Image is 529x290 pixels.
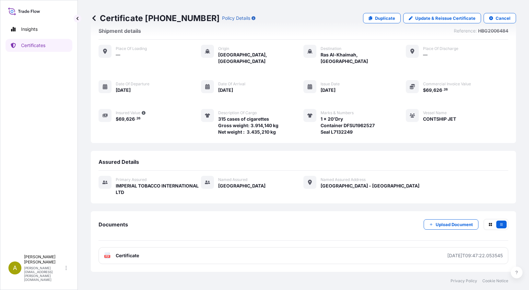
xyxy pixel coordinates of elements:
div: [DATE]T09:47:22.053545 [447,252,503,259]
p: Certificate [PHONE_NUMBER] [91,13,219,23]
span: $ [116,117,119,121]
span: Assured Details [99,159,139,165]
span: . [135,117,136,120]
span: [DATE] [116,87,131,93]
span: 26 [444,89,448,91]
span: Ras Al-Khaimah, [GEOGRAPHIC_DATA] [321,52,406,65]
span: Date of departure [116,81,149,87]
p: [PERSON_NAME] [PERSON_NAME] [24,254,64,265]
span: 626 [126,117,135,121]
span: IMPERIAL TOBACCO INTERNATIONAL LTD [116,183,201,196]
span: CONTSHIP JET [423,116,456,122]
span: Date of arrival [218,81,245,87]
span: Issue Date [321,81,340,87]
p: Duplicate [375,15,395,21]
span: 69 [426,88,432,92]
span: Marks & Numbers [321,110,354,115]
button: Cancel [484,13,516,23]
span: Place of discharge [423,46,458,51]
span: Description of cargo [218,110,257,115]
span: A [13,265,17,271]
span: 315 cases of cigarettes Gross weight: 3.914,140 kg Net weight : 3.435,210 kg [218,116,278,135]
span: [GEOGRAPHIC_DATA] - [GEOGRAPHIC_DATA] [321,183,419,189]
span: Commercial Invoice Value [423,81,471,87]
p: Certificates [21,42,45,49]
span: Origin [218,46,229,51]
span: — [423,52,428,58]
span: $ [423,88,426,92]
a: Privacy Policy [451,278,477,284]
span: [DATE] [218,87,233,93]
span: 626 [433,88,442,92]
p: [PERSON_NAME][EMAIL_ADDRESS][PERSON_NAME][DOMAIN_NAME] [24,266,64,282]
p: Policy Details [222,15,250,21]
p: Insights [21,26,38,32]
span: Primary assured [116,177,147,182]
span: , [432,88,433,92]
span: Vessel Name [423,110,447,115]
a: Cookie Notice [482,278,508,284]
span: [GEOGRAPHIC_DATA], [GEOGRAPHIC_DATA] [218,52,303,65]
span: Place of Loading [116,46,147,51]
span: Named Assured Address [321,177,366,182]
p: Upload Document [436,221,473,228]
a: Update & Reissue Certificate [403,13,481,23]
span: — [116,52,120,58]
a: PDFCertificate[DATE]T09:47:22.053545 [99,247,508,264]
a: Certificates [6,39,72,52]
span: 1 x 20'Dry Container DFSU1962527 Seal L7132249 [321,116,375,135]
span: , [124,117,126,121]
p: Cancel [496,15,511,21]
span: Certificate [116,252,139,259]
a: Insights [6,23,72,36]
a: Duplicate [363,13,401,23]
span: Named Assured [218,177,247,182]
span: Documents [99,221,128,228]
p: Update & Reissue Certificate [415,15,476,21]
span: . [442,89,443,91]
span: [GEOGRAPHIC_DATA] [218,183,265,189]
span: Insured Value [116,110,140,115]
span: [DATE] [321,87,335,93]
span: 69 [119,117,124,121]
button: Upload Document [424,219,478,230]
span: 26 [136,117,140,120]
text: PDF [105,255,110,258]
span: Destination [321,46,341,51]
